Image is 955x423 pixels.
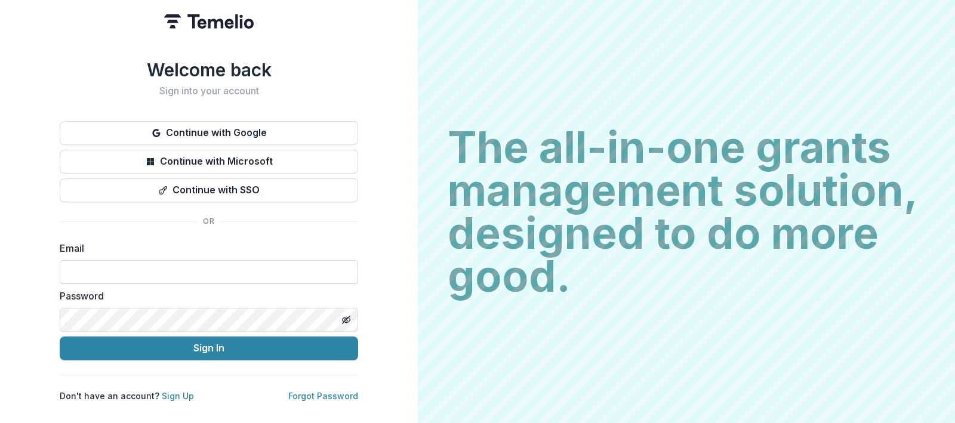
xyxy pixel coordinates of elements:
[60,121,358,145] button: Continue with Google
[60,85,358,97] h2: Sign into your account
[60,289,351,303] label: Password
[60,150,358,174] button: Continue with Microsoft
[288,391,358,401] a: Forgot Password
[164,14,254,29] img: Temelio
[60,59,358,81] h1: Welcome back
[162,391,194,401] a: Sign Up
[60,178,358,202] button: Continue with SSO
[60,241,351,255] label: Email
[60,336,358,360] button: Sign In
[60,390,194,402] p: Don't have an account?
[337,310,356,329] button: Toggle password visibility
